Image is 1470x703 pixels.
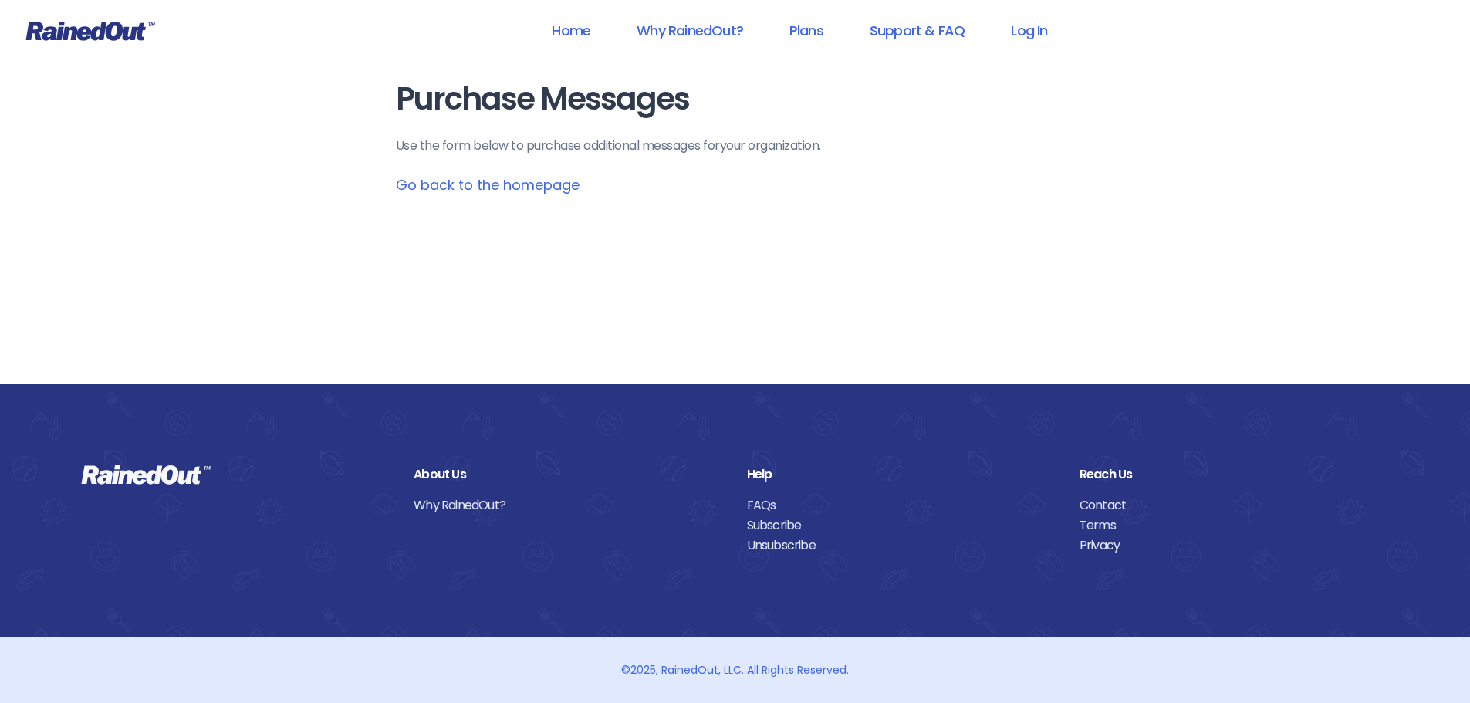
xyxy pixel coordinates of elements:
[617,13,763,48] a: Why RainedOut?
[747,465,1056,485] div: Help
[414,495,723,515] a: Why RainedOut?
[1080,515,1389,536] a: Terms
[396,137,1075,155] p: Use the form below to purchase additional messages for your organization .
[991,13,1067,48] a: Log In
[769,13,843,48] a: Plans
[747,515,1056,536] a: Subscribe
[414,465,723,485] div: About Us
[747,495,1056,515] a: FAQs
[1080,495,1389,515] a: Contact
[850,13,985,48] a: Support & FAQ
[1080,536,1389,556] a: Privacy
[1080,465,1389,485] div: Reach Us
[396,175,580,194] a: Go back to the homepage
[747,536,1056,556] a: Unsubscribe
[532,13,610,48] a: Home
[396,82,1075,117] h1: Purchase Messages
